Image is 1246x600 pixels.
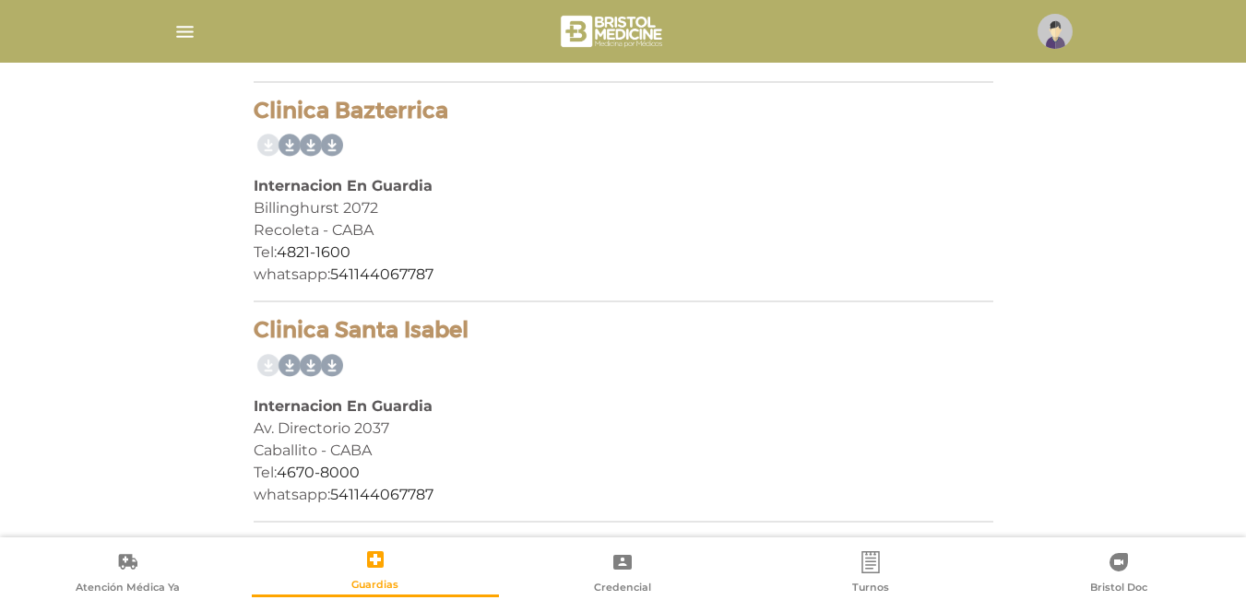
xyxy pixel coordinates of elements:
[254,264,993,286] div: whatsapp:
[747,550,995,597] a: Turnos
[277,464,360,481] a: 4670-8000
[351,578,398,594] span: Guardias
[994,550,1242,597] a: Bristol Doc
[1090,581,1147,597] span: Bristol Doc
[852,581,889,597] span: Turnos
[254,177,433,194] b: Internacion En Guardia
[1038,14,1073,49] img: profile-placeholder.svg
[76,581,180,597] span: Atención Médica Ya
[254,462,993,484] div: Tel:
[254,484,993,506] div: whatsapp:
[254,418,993,440] div: Av. Directorio 2037
[252,547,500,597] a: Guardias
[173,20,196,43] img: Cober_menu-lines-white.svg
[254,317,993,344] h4: Clinica Santa Isabel
[254,241,993,264] div: Tel:
[4,550,252,597] a: Atención Médica Ya
[254,197,993,219] div: Billinghurst 2072
[277,243,350,261] a: 4821-1600
[330,265,433,283] a: 541144067787
[594,581,651,597] span: Credencial
[499,550,747,597] a: Credencial
[558,9,668,53] img: bristol-medicine-blanco.png
[254,219,993,241] div: Recoleta - CABA
[330,486,433,503] a: 541144067787
[254,397,433,415] b: Internacion En Guardia
[254,98,993,124] h4: Clinica Bazterrica
[254,440,993,462] div: Caballito - CABA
